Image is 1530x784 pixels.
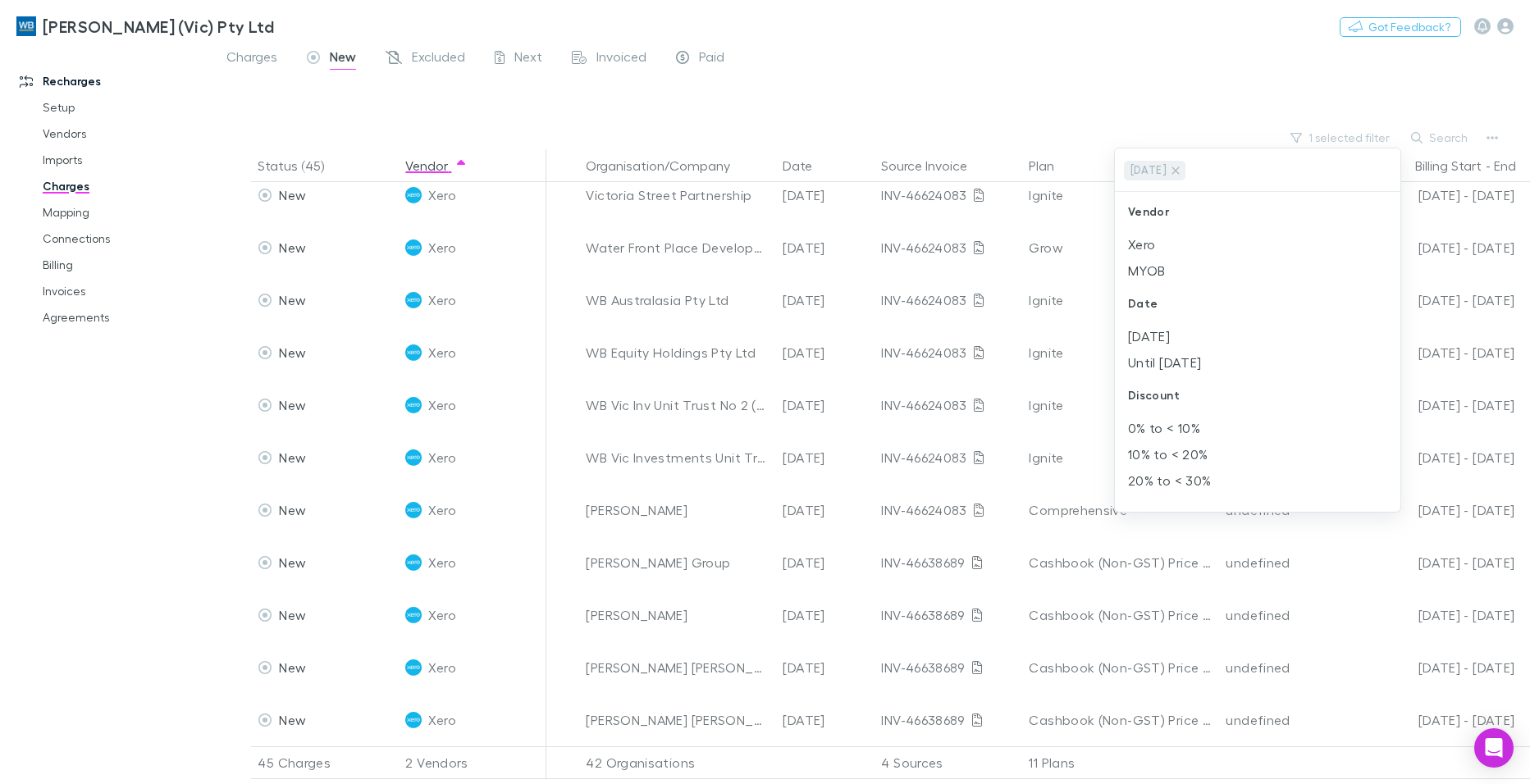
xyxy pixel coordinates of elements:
span: [DATE] [1125,161,1172,180]
li: Until [DATE] [1115,349,1400,376]
li: Xero [1115,231,1400,258]
li: 10% to < 20% [1115,441,1400,467]
li: [DATE] [1115,323,1400,349]
div: [DATE] [1124,161,1185,180]
div: Discount [1115,376,1400,415]
div: Date [1115,284,1400,323]
li: 0% to < 10% [1115,415,1400,441]
div: Vendor [1115,192,1400,231]
li: 20% to < 30% [1115,467,1400,494]
div: Plan [1115,494,1400,533]
div: Open Intercom Messenger [1474,728,1514,768]
li: MYOB [1115,258,1400,284]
